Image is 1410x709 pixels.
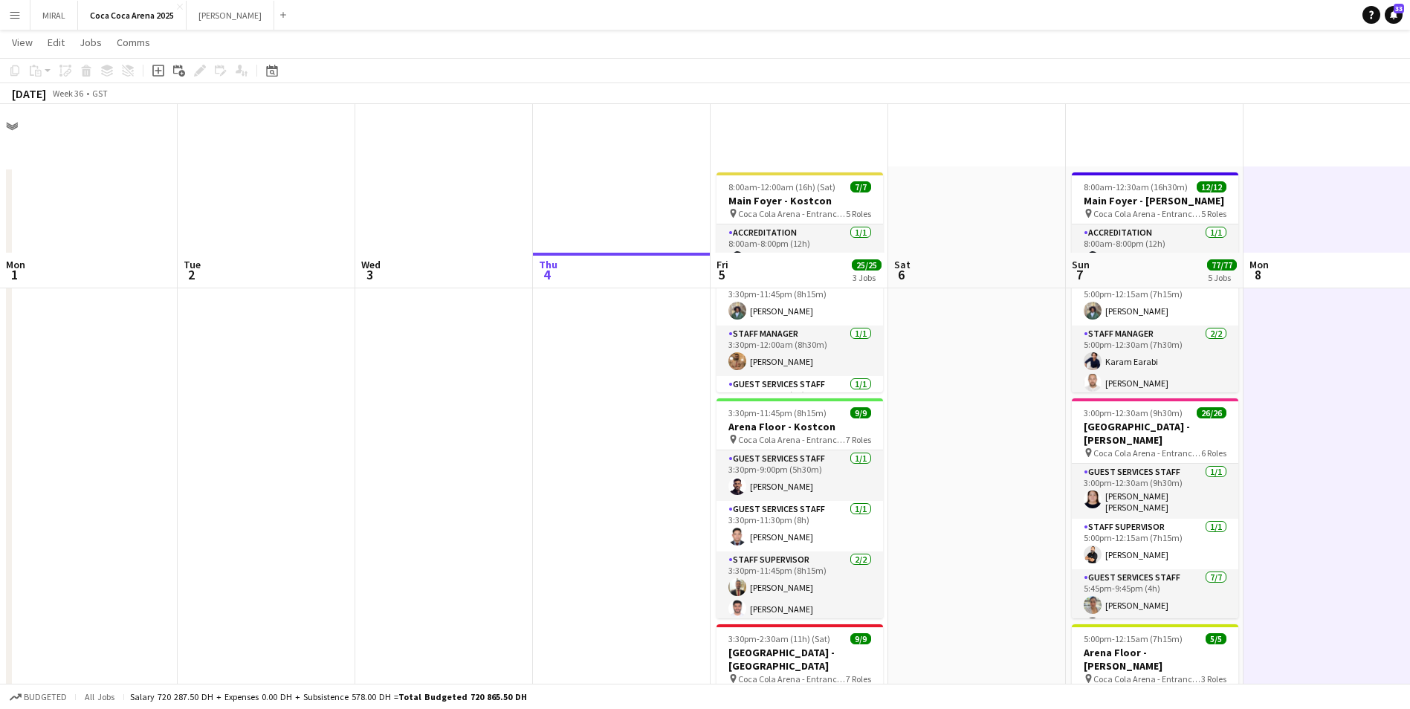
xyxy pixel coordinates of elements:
app-card-role: Accreditation1/18:00am-8:00pm (12h)[PERSON_NAME] [717,224,883,275]
span: Coca Cola Arena - Entrance F [738,434,846,445]
span: 33 [1394,4,1404,13]
app-card-role: Guest Services Staff1/15:00pm-9:00pm (4h) [717,376,883,427]
span: 26/26 [1197,407,1226,418]
span: 7 Roles [846,673,871,684]
a: Comms [111,33,156,52]
a: Jobs [74,33,108,52]
span: Sun [1072,258,1090,271]
span: Mon [1249,258,1269,271]
span: 5 Roles [1201,208,1226,219]
h3: Main Foyer - [PERSON_NAME] [1072,194,1238,207]
span: Thu [539,258,557,271]
app-card-role: Staff Manager1/13:30pm-12:00am (8h30m)[PERSON_NAME] [717,326,883,376]
span: 3:30pm-2:30am (11h) (Sat) [728,633,830,644]
app-card-role: Staff Manager2/25:00pm-12:30am (7h30m)Karam Earabi[PERSON_NAME] [1072,326,1238,398]
div: 3 Jobs [853,272,881,283]
a: Edit [42,33,71,52]
h3: [GEOGRAPHIC_DATA] - [GEOGRAPHIC_DATA] [717,646,883,673]
app-card-role: Accreditation1/18:00am-8:00pm (12h)[PERSON_NAME] [1072,224,1238,275]
app-card-role: Staff Supervisor1/15:00pm-12:15am (7h15m)[PERSON_NAME] [1072,519,1238,569]
span: 1 [4,266,25,283]
div: Salary 720 287.50 DH + Expenses 0.00 DH + Subsistence 578.00 DH = [130,691,527,702]
h3: [GEOGRAPHIC_DATA] - [PERSON_NAME] [1072,420,1238,447]
app-card-role: Staff Supervisor2/23:30pm-11:45pm (8h15m)[PERSON_NAME][PERSON_NAME] [717,551,883,624]
span: 9/9 [850,407,871,418]
span: 6 [892,266,911,283]
span: 3:00pm-12:30am (9h30m) (Mon) [1084,407,1197,418]
app-card-role: Staff Supervisor1/15:00pm-12:15am (7h15m)[PERSON_NAME] [1072,275,1238,326]
span: 7 [1070,266,1090,283]
app-card-role: Guest Services Staff1/13:30pm-9:00pm (5h30m)[PERSON_NAME] [717,450,883,501]
span: 6 Roles [1201,447,1226,459]
span: 3:30pm-11:45pm (8h15m) [728,407,827,418]
span: 3 Roles [1201,673,1226,684]
span: Wed [361,258,381,271]
span: 12/12 [1197,181,1226,192]
h3: Main Foyer - Kostcon [717,194,883,207]
span: Tue [184,258,201,271]
span: 3 [359,266,381,283]
span: Total Budgeted 720 865.50 DH [398,691,527,702]
span: 5/5 [1206,633,1226,644]
span: 8:00am-12:30am (16h30m) (Mon) [1084,181,1197,192]
span: Coca Cola Arena - Entrance F [1093,673,1201,684]
span: Coca Cola Arena - Entrance F [1093,208,1201,219]
span: 7 Roles [846,434,871,445]
span: 9/9 [850,633,871,644]
span: 5 [714,266,728,283]
button: MIRAL [30,1,78,30]
button: Coca Coca Arena 2025 [78,1,187,30]
span: 8 [1247,266,1269,283]
h3: Arena Floor - Kostcon [717,420,883,433]
div: GST [92,88,108,99]
span: 4 [537,266,557,283]
span: All jobs [82,691,117,702]
span: Coca Cola Arena - Entrance F [738,208,846,219]
span: 2 [181,266,201,283]
app-job-card: 3:00pm-12:30am (9h30m) (Mon)26/26[GEOGRAPHIC_DATA] - [PERSON_NAME] Coca Cola Arena - Entrance F6 ... [1072,398,1238,618]
span: 25/25 [852,259,882,271]
app-card-role: Guest Services Staff1/13:00pm-12:30am (9h30m)[PERSON_NAME] [PERSON_NAME] [1072,464,1238,519]
span: Budgeted [24,692,67,702]
span: Edit [48,36,65,49]
app-card-role: Guest Services Staff1/13:30pm-11:30pm (8h)[PERSON_NAME] [717,501,883,551]
span: 8:00am-12:00am (16h) (Sat) [728,181,835,192]
span: 5:00pm-12:15am (7h15m) (Mon) [1084,633,1206,644]
span: Coca Cola Arena - Entrance F [738,673,846,684]
span: 77/77 [1207,259,1237,271]
span: Mon [6,258,25,271]
app-job-card: 3:30pm-11:45pm (8h15m)9/9Arena Floor - Kostcon Coca Cola Arena - Entrance F7 RolesGuest Services ... [717,398,883,618]
app-job-card: 8:00am-12:30am (16h30m) (Mon)12/12Main Foyer - [PERSON_NAME] Coca Cola Arena - Entrance F5 RolesA... [1072,172,1238,392]
span: Week 36 [49,88,86,99]
span: Sat [894,258,911,271]
span: 5 Roles [846,208,871,219]
button: Budgeted [7,689,69,705]
span: Fri [717,258,728,271]
a: 33 [1385,6,1403,24]
div: [DATE] [12,86,46,101]
span: Coca Cola Arena - Entrance F [1093,447,1201,459]
span: Jobs [80,36,102,49]
span: Comms [117,36,150,49]
span: 7/7 [850,181,871,192]
span: View [12,36,33,49]
button: [PERSON_NAME] [187,1,274,30]
a: View [6,33,39,52]
h3: Arena Floor - [PERSON_NAME] [1072,646,1238,673]
app-card-role: Staff Supervisor1/13:30pm-11:45pm (8h15m)[PERSON_NAME] [717,275,883,326]
div: 5 Jobs [1208,272,1236,283]
app-job-card: 8:00am-12:00am (16h) (Sat)7/7Main Foyer - Kostcon Coca Cola Arena - Entrance F5 RolesAccreditatio... [717,172,883,392]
